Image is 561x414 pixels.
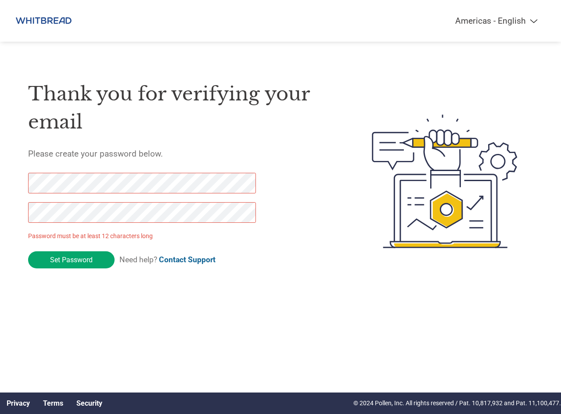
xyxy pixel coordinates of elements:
[353,399,561,408] p: © 2024 Pollen, Inc. All rights reserved / Pat. 10,817,932 and Pat. 11,100,477.
[28,80,331,136] h1: Thank you for verifying your email
[76,399,102,407] a: Security
[159,255,216,264] a: Contact Support
[119,255,216,264] span: Need help?
[28,232,258,241] p: Password must be at least 12 characters long
[43,399,63,407] a: Terms
[28,149,331,159] h5: Please create your password below.
[356,67,533,296] img: create-password
[7,399,30,407] a: Privacy
[7,9,81,33] img: Whitbread
[28,251,115,268] input: Set Password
